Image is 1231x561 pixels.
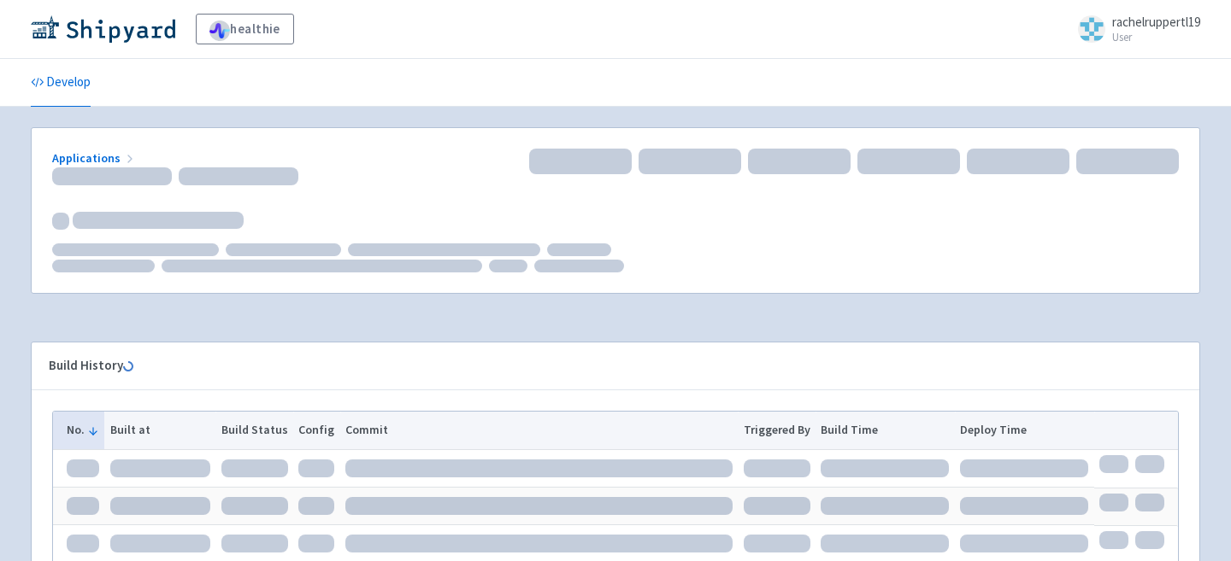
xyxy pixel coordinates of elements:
[52,150,137,166] a: Applications
[49,356,1155,376] div: Build History
[1112,14,1200,30] span: rachelruppertl19
[215,412,293,449] th: Build Status
[67,421,99,439] button: No.
[1068,15,1200,43] a: rachelruppertl19 User
[1112,32,1200,43] small: User
[293,412,340,449] th: Config
[31,15,175,43] img: Shipyard logo
[196,14,294,44] a: healthie
[104,412,215,449] th: Built at
[738,412,816,449] th: Triggered By
[816,412,955,449] th: Build Time
[31,59,91,107] a: Develop
[340,412,739,449] th: Commit
[955,412,1094,449] th: Deploy Time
